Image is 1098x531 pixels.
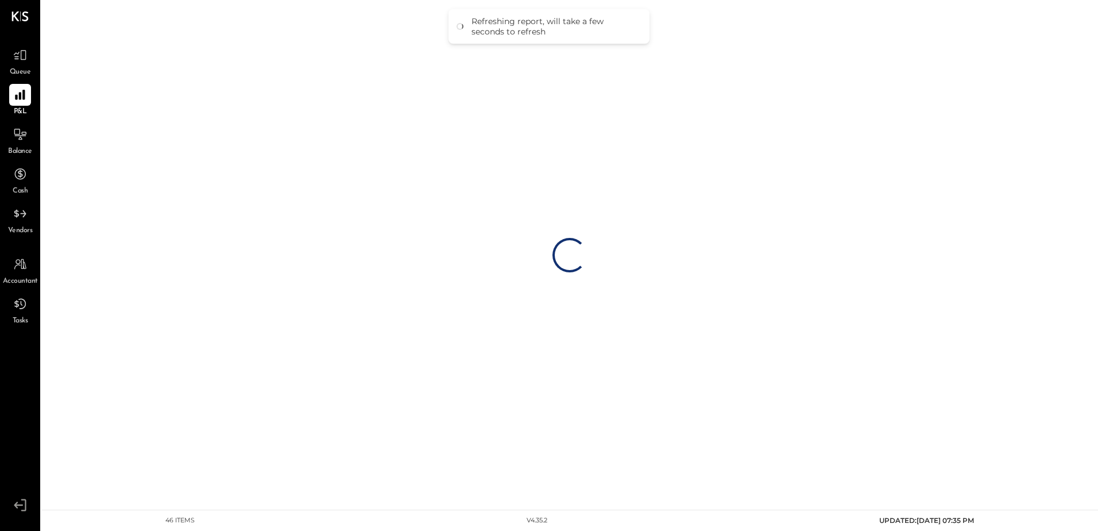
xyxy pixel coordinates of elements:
a: Queue [1,44,40,78]
a: Accountant [1,253,40,287]
a: P&L [1,84,40,117]
span: Cash [13,186,28,197]
div: Refreshing report, will take a few seconds to refresh [471,16,638,37]
a: Vendors [1,203,40,236]
span: Tasks [13,316,28,326]
a: Tasks [1,293,40,326]
div: 46 items [165,516,195,525]
span: P&L [14,107,27,117]
span: Accountant [3,276,38,287]
span: Vendors [8,226,33,236]
span: Balance [8,147,32,157]
span: UPDATED: [DATE] 07:35 PM [879,516,974,525]
a: Cash [1,163,40,197]
span: Queue [10,67,31,78]
div: v 4.35.2 [527,516,547,525]
a: Balance [1,124,40,157]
